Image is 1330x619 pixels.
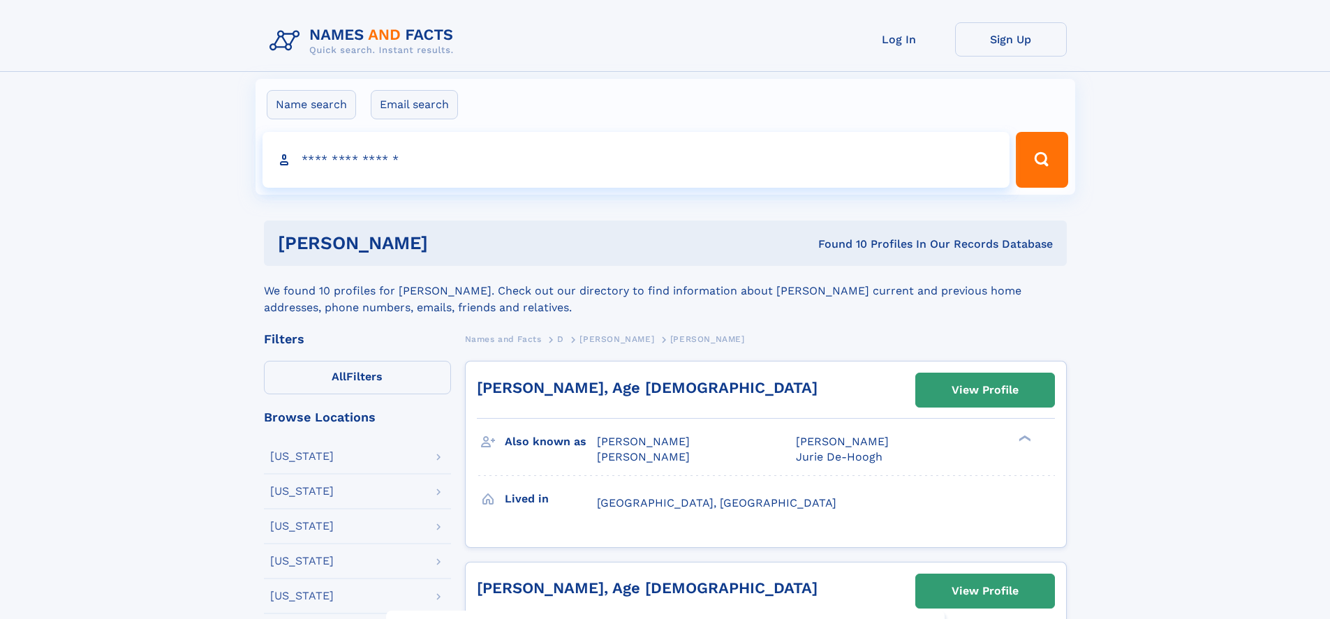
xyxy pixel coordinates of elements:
span: [PERSON_NAME] [597,435,690,448]
div: [US_STATE] [270,451,334,462]
a: Log In [843,22,955,57]
h1: [PERSON_NAME] [278,234,623,252]
a: View Profile [916,373,1054,407]
a: Sign Up [955,22,1067,57]
button: Search Button [1016,132,1067,188]
h3: Also known as [505,430,597,454]
h3: Lived in [505,487,597,511]
span: [GEOGRAPHIC_DATA], [GEOGRAPHIC_DATA] [597,496,836,509]
div: [US_STATE] [270,590,334,602]
div: Filters [264,333,451,345]
div: View Profile [952,575,1019,607]
span: All [332,370,346,383]
input: search input [263,132,1010,188]
div: [US_STATE] [270,486,334,497]
div: Found 10 Profiles In Our Records Database [623,237,1053,252]
span: D [557,334,564,344]
a: D [557,330,564,348]
a: Names and Facts [465,330,542,348]
span: [PERSON_NAME] [597,450,690,463]
a: [PERSON_NAME] [579,330,654,348]
a: [PERSON_NAME], Age [DEMOGRAPHIC_DATA] [477,579,818,597]
a: View Profile [916,574,1054,608]
span: [PERSON_NAME] [670,334,745,344]
div: ❯ [1015,434,1032,443]
div: [US_STATE] [270,555,334,567]
label: Filters [264,361,451,394]
div: We found 10 profiles for [PERSON_NAME]. Check out our directory to find information about [PERSON... [264,266,1067,316]
div: [US_STATE] [270,521,334,532]
a: [PERSON_NAME], Age [DEMOGRAPHIC_DATA] [477,379,818,396]
div: View Profile [952,374,1019,406]
label: Name search [267,90,356,119]
img: Logo Names and Facts [264,22,465,60]
label: Email search [371,90,458,119]
span: [PERSON_NAME] [579,334,654,344]
span: Jurie De-Hoogh [796,450,882,463]
div: Browse Locations [264,411,451,424]
span: [PERSON_NAME] [796,435,889,448]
